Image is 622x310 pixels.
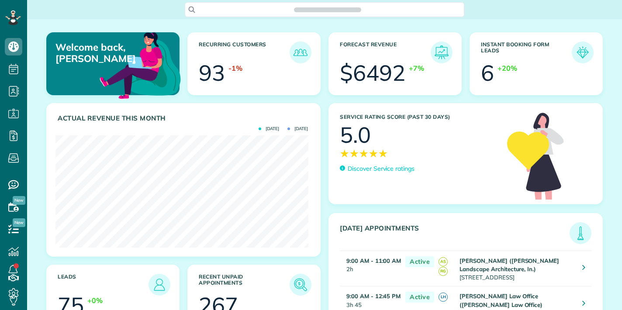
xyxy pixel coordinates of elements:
span: New [13,218,25,227]
strong: 9:00 AM - 12:45 PM [346,293,401,300]
h3: Service Rating score (past 30 days) [340,114,498,120]
span: AS [439,257,448,266]
h3: [DATE] Appointments [340,224,570,244]
strong: [PERSON_NAME] ([PERSON_NAME] Landscape Architecture, In.) [460,257,559,272]
img: icon_recurring_customers-cf858462ba22bcd05b5a5880d41d6543d210077de5bb9ebc9590e49fd87d84ed.png [292,44,309,61]
td: 2h [340,251,401,286]
span: ★ [349,146,359,161]
span: ★ [378,146,388,161]
span: [DATE] [259,127,279,131]
p: Discover Service ratings [348,164,415,173]
span: Active [405,256,434,267]
div: 93 [199,62,225,84]
h3: Recurring Customers [199,41,290,63]
span: Active [405,292,434,303]
img: icon_form_leads-04211a6a04a5b2264e4ee56bc0799ec3eb69b7e499cbb523a139df1d13a81ae0.png [574,44,591,61]
div: 6 [481,62,494,84]
span: [DATE] [287,127,308,131]
h3: Instant Booking Form Leads [481,41,572,63]
img: icon_forecast_revenue-8c13a41c7ed35a8dcfafea3cbb826a0462acb37728057bba2d056411b612bbbe.png [433,44,450,61]
p: Welcome back, [PERSON_NAME]! [55,41,136,65]
span: ★ [340,146,349,161]
h3: Forecast Revenue [340,41,431,63]
div: $6492 [340,62,405,84]
div: +0% [87,296,103,306]
span: ★ [359,146,369,161]
img: icon_todays_appointments-901f7ab196bb0bea1936b74009e4eb5ffbc2d2711fa7634e0d609ed5ef32b18b.png [572,224,589,242]
span: Search ZenMaid… [303,5,352,14]
td: [STREET_ADDRESS] [457,251,576,286]
a: Discover Service ratings [340,164,415,173]
span: LH [439,293,448,302]
strong: 9:00 AM - 11:00 AM [346,257,401,264]
h3: Actual Revenue this month [58,114,311,122]
strong: [PERSON_NAME] Law Office ([PERSON_NAME] Law Office) [460,293,543,308]
h3: Recent unpaid appointments [199,274,290,296]
span: ★ [369,146,378,161]
div: +7% [409,63,424,73]
div: +20% [498,63,517,73]
h3: Leads [58,274,149,296]
span: RG [439,267,448,276]
span: New [13,196,25,205]
img: icon_leads-1bed01f49abd5b7fead27621c3d59655bb73ed531f8eeb49469d10e621d6b896.png [151,276,168,293]
img: dashboard_welcome-42a62b7d889689a78055ac9021e634bf52bae3f8056760290aed330b23ab8690.png [98,22,183,107]
img: icon_unpaid_appointments-47b8ce3997adf2238b356f14209ab4cced10bd1f174958f3ca8f1d0dd7fffeee.png [292,276,309,293]
div: -1% [228,63,242,73]
div: 5.0 [340,124,371,146]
